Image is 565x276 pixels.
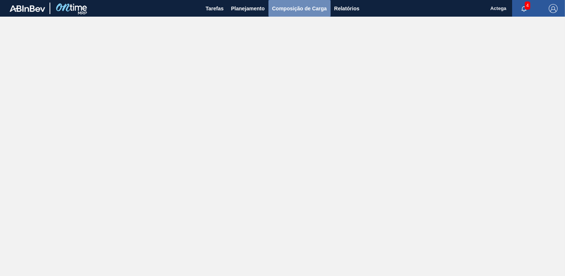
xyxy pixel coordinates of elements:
[231,4,265,13] span: Planejamento
[334,4,359,13] span: Relatórios
[549,4,558,13] img: Logout
[525,1,530,10] span: 4
[206,4,224,13] span: Tarefas
[512,3,536,14] button: Notificações
[272,4,327,13] span: Composição de Carga
[10,5,45,12] img: TNhmsLtSVTkK8tSr43FrP2fwEKptu5GPRR3wAAAABJRU5ErkJggg==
